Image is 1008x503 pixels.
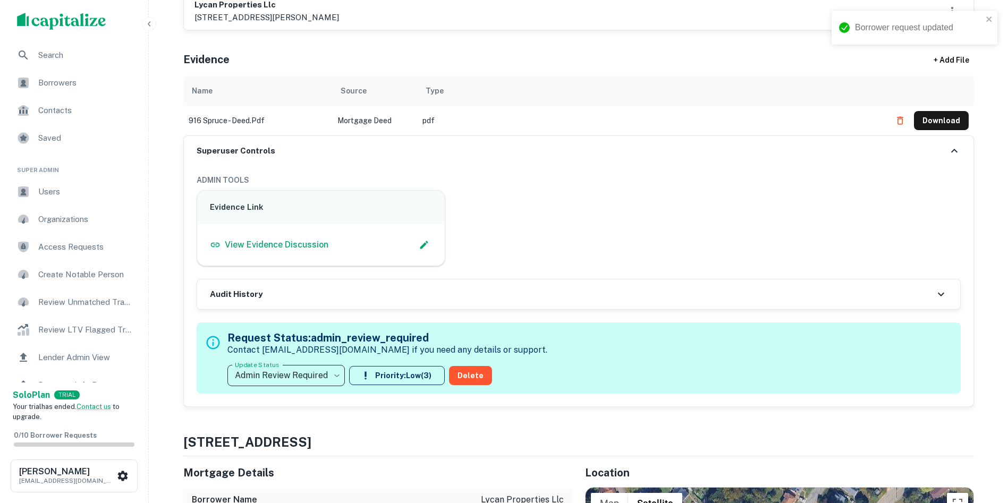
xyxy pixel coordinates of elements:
li: Super Admin [9,153,140,179]
button: Edit Slack Link [416,237,432,253]
h5: Evidence [183,52,230,67]
span: Borrower Info Requests [38,379,133,391]
span: Create Notable Person [38,268,133,281]
div: Admin Review Required [227,361,345,390]
a: Organizations [9,207,140,232]
span: Organizations [38,213,133,226]
label: Update Status [235,360,279,369]
td: 916 spruce - deed.pdf [183,106,332,135]
th: Source [332,76,417,106]
h6: Superuser Controls [197,145,275,157]
span: Search [38,49,133,62]
h6: Audit History [210,288,262,301]
button: Priority:Low(3) [349,366,445,385]
th: Name [183,76,332,106]
h4: [STREET_ADDRESS] [183,432,974,451]
span: Contacts [38,104,133,117]
a: Borrowers [9,70,140,96]
span: Saved [38,132,133,144]
h6: ADMIN TOOLS [197,174,961,186]
p: [EMAIL_ADDRESS][DOMAIN_NAME] [19,476,115,485]
strong: Solo Plan [13,390,50,400]
h6: Evidence Link [210,201,433,214]
div: Source [341,84,367,97]
h5: Location [585,465,974,481]
a: Review LTV Flagged Transactions [9,317,140,343]
button: [PERSON_NAME][EMAIL_ADDRESS][DOMAIN_NAME] [11,459,138,492]
a: Access Requests [9,234,140,260]
span: Users [38,185,133,198]
a: Users [9,179,140,204]
button: Delete [449,366,492,385]
a: Contact us [77,403,111,411]
div: Type [426,84,444,97]
td: pdf [417,106,885,135]
h5: Request Status: admin_review_required [227,330,547,346]
a: View Evidence Discussion [210,238,328,251]
h6: [PERSON_NAME] [19,467,115,476]
span: Access Requests [38,241,133,253]
span: Your trial has ended. to upgrade. [13,403,120,421]
a: Lender Admin View [9,345,140,370]
div: Borrower request updated [855,21,982,34]
p: [STREET_ADDRESS][PERSON_NAME] [194,11,339,24]
td: Mortgage Deed [332,106,417,135]
span: 0 / 10 Borrower Requests [14,431,97,439]
a: Review Unmatched Transactions [9,289,140,315]
div: + Add File [914,50,989,70]
button: Delete file [891,112,910,129]
span: Lender Admin View [38,351,133,364]
th: Type [417,76,885,106]
div: scrollable content [183,76,974,135]
button: close [986,15,993,25]
a: Contacts [9,98,140,123]
p: View Evidence Discussion [225,238,328,251]
span: Review LTV Flagged Transactions [38,323,133,336]
iframe: Chat Widget [955,418,1008,469]
span: Borrowers [38,76,133,89]
span: Review Unmatched Transactions [38,296,133,309]
button: Download [914,111,969,130]
a: SoloPlan [13,389,50,402]
div: Name [192,84,213,97]
h5: Mortgage Details [183,465,572,481]
div: TRIAL [54,390,80,399]
p: Contact [EMAIL_ADDRESS][DOMAIN_NAME] if you need any details or support. [227,344,547,356]
a: Create Notable Person [9,262,140,287]
a: Borrower Info Requests [9,372,140,398]
a: Search [9,42,140,68]
img: capitalize-logo.png [17,13,106,30]
a: Saved [9,125,140,151]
